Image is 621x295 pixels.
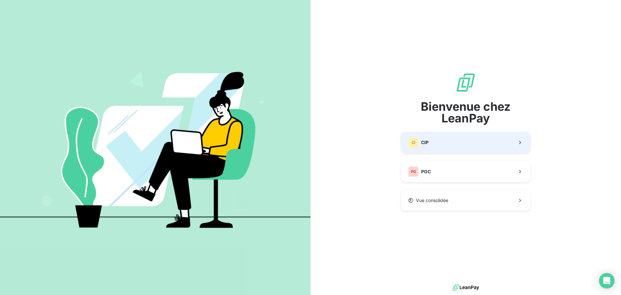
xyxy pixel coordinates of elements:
img: logo [452,283,479,292]
div: CI [408,137,419,148]
button: PGPGC [401,161,530,182]
img: logo sigle [455,72,476,93]
div: PG [408,166,419,177]
span: Bienvenue chez LeanPay [401,101,530,124]
div: Open Intercom Messenger [599,273,615,289]
button: CICIP [401,132,530,153]
span: Vue consolidée [416,197,448,204]
span: CIP [421,139,429,146]
span: PGC [421,168,431,175]
button: Vue consolidée [401,190,530,211]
